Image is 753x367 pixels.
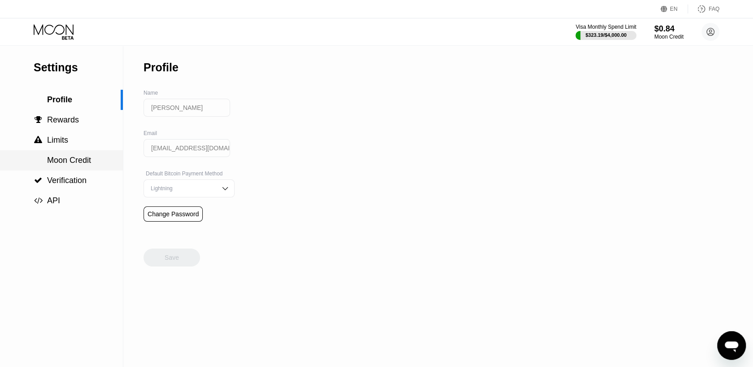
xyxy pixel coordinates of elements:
[585,32,627,38] div: $323.19 / $4,000.00
[654,34,683,40] div: Moon Credit
[654,24,683,40] div: $0.84Moon Credit
[670,6,678,12] div: EN
[35,116,42,124] span: 
[661,4,688,13] div: EN
[144,170,235,177] div: Default Bitcoin Payment Method
[144,206,203,222] div: Change Password
[144,90,235,96] div: Name
[148,210,199,218] div: Change Password
[34,176,42,184] span: 
[144,61,178,74] div: Profile
[717,331,746,360] iframe: Button to launch messaging window
[47,196,60,205] span: API
[47,115,79,124] span: Rewards
[47,156,91,165] span: Moon Credit
[575,24,636,30] div: Visa Monthly Spend Limit
[47,135,68,144] span: Limits
[34,61,123,74] div: Settings
[575,24,636,40] div: Visa Monthly Spend Limit$323.19/$4,000.00
[34,197,43,205] span: 
[34,176,43,184] div: 
[709,6,719,12] div: FAQ
[34,136,42,144] span: 
[688,4,719,13] div: FAQ
[148,185,216,192] div: Lightning
[47,95,72,104] span: Profile
[654,24,683,34] div: $0.84
[47,176,87,185] span: Verification
[34,136,43,144] div: 
[144,130,235,136] div: Email
[34,116,43,124] div: 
